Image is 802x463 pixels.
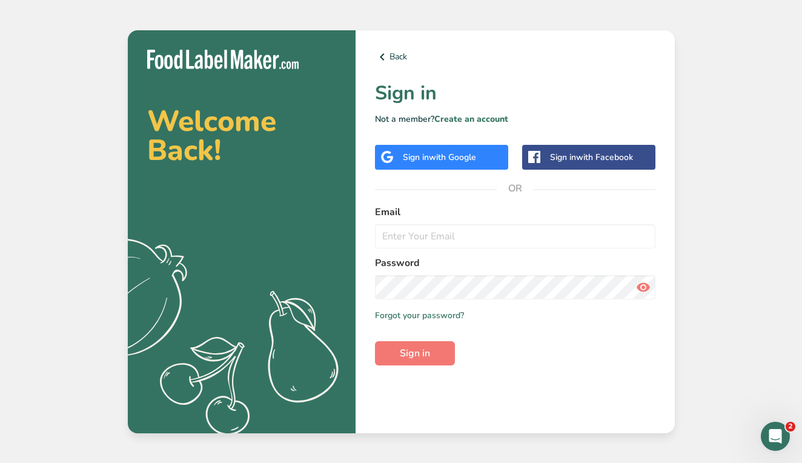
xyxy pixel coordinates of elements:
button: Sign in [375,341,455,365]
a: Back [375,50,655,64]
span: OR [497,170,533,207]
span: Sign in [400,346,430,361]
a: Create an account [434,113,508,125]
img: Food Label Maker [147,50,299,70]
a: Forgot your password? [375,309,464,322]
p: Not a member? [375,113,655,125]
h2: Welcome Back! [147,107,336,165]
input: Enter Your Email [375,224,655,248]
div: Sign in [403,151,476,164]
span: 2 [786,422,795,431]
span: with Google [429,152,476,163]
iframe: Intercom live chat [761,422,790,451]
span: with Facebook [576,152,633,163]
label: Email [375,205,655,219]
label: Password [375,256,655,270]
h1: Sign in [375,79,655,108]
div: Sign in [550,151,633,164]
